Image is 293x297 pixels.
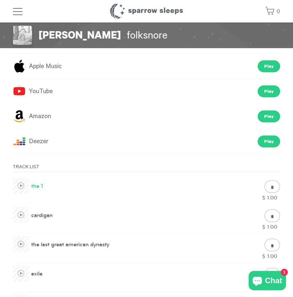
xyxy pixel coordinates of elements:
[13,164,280,172] div: Track List
[13,211,53,227] a: cardigan
[247,271,288,292] inbox-online-store-chat: Shopify online store chat
[258,60,280,72] a: Play
[13,181,44,198] a: the 1
[127,31,167,43] span: folksnore
[13,240,110,257] a: the last great american dynasty
[39,31,121,43] span: [PERSON_NAME]
[110,3,183,19] h1: Sparrow Sleeps
[259,251,280,261] div: $ 1.00
[259,222,280,232] div: $ 1.00
[13,86,53,97] a: YouTube
[13,26,32,45] img: folksnore
[13,136,49,147] a: Deezer
[13,111,51,122] a: Amazon
[265,5,280,19] a: 0
[13,61,62,72] a: Apple Music
[258,135,280,147] a: Play
[259,193,280,203] div: $ 1.00
[258,85,280,97] a: Play
[258,110,280,122] a: Play
[13,269,43,286] a: exile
